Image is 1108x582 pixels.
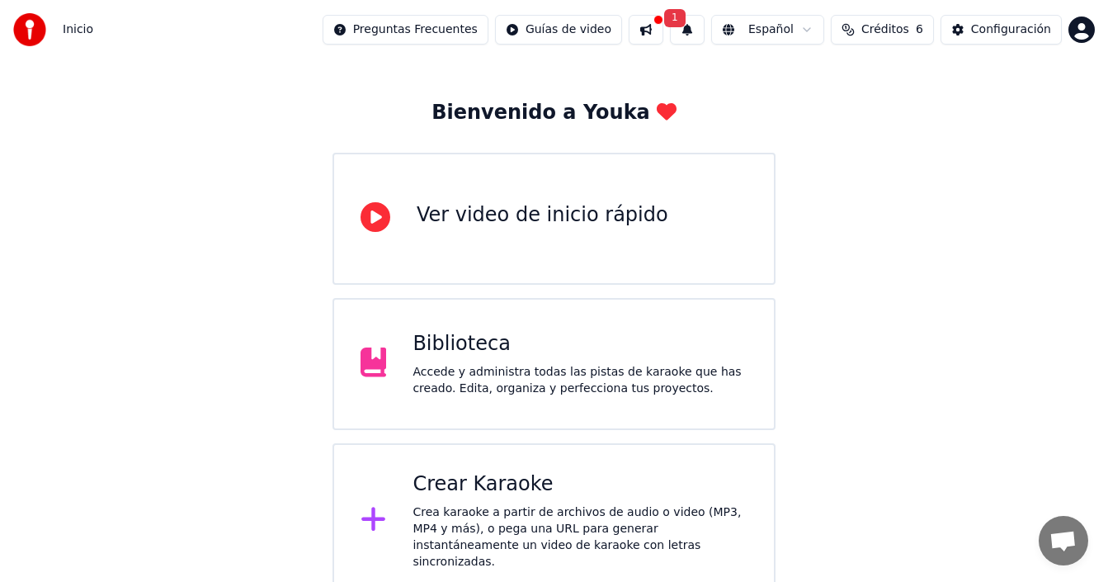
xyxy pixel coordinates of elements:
[413,331,747,357] div: Biblioteca
[1039,516,1088,565] a: Bate-papo aberto
[861,21,909,38] span: Créditos
[916,21,923,38] span: 6
[971,21,1051,38] div: Configuración
[431,100,677,126] div: Bienvenido a Youka
[63,21,93,38] span: Inicio
[63,21,93,38] nav: breadcrumb
[831,15,934,45] button: Créditos6
[941,15,1062,45] button: Configuración
[13,13,46,46] img: youka
[664,9,686,27] span: 1
[413,471,747,498] div: Crear Karaoke
[417,202,668,229] div: Ver video de inicio rápido
[670,15,705,45] button: 1
[323,15,488,45] button: Preguntas Frecuentes
[413,504,747,570] div: Crea karaoke a partir de archivos de audio o video (MP3, MP4 y más), o pega una URL para generar ...
[495,15,622,45] button: Guías de video
[413,364,747,397] div: Accede y administra todas las pistas de karaoke que has creado. Edita, organiza y perfecciona tus...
